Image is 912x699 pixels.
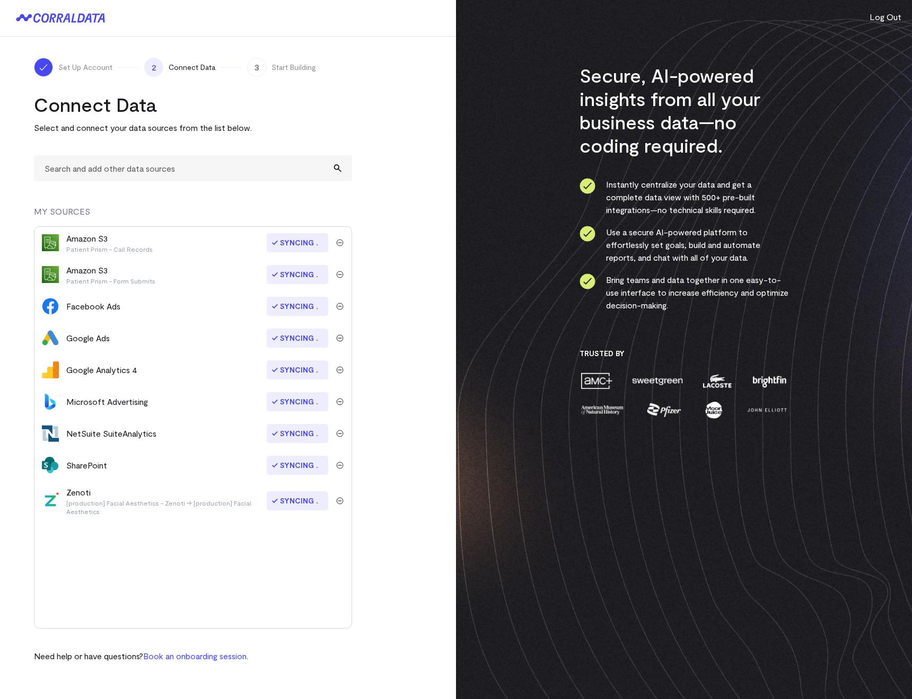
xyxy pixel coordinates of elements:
img: trash-40e54a27.svg [336,239,344,246]
p: Patient Prism - Call Records [66,245,153,253]
li: Use a secure AI-powered platform to effortlessly set goals, build and automate reports, and chat ... [580,226,789,264]
img: trash-40e54a27.svg [336,430,344,437]
img: trash-40e54a27.svg [336,398,344,405]
img: trash-40e54a27.svg [336,462,344,469]
div: Amazon S3 [66,264,155,285]
div: NetSuite SuiteAnalytics [66,427,156,440]
div: Microsoft Advertising [66,395,148,408]
img: ico-check-circle-4b19435c.svg [580,226,595,242]
span: Syncing [267,456,328,475]
span: Syncing [267,297,328,316]
img: john-elliott-25751c40.png [746,401,788,419]
p: Select and connect your data sources from the list below. [34,121,352,134]
span: Syncing [267,265,328,284]
span: Syncing [267,424,328,443]
img: trash-40e54a27.svg [336,334,344,342]
p: Patient Prism - Form Submits [66,277,155,285]
li: Bring teams and data together in one easy-to-use interface to increase efficiency and optimize de... [580,273,789,312]
img: trash-40e54a27.svg [336,271,344,278]
img: s3-704c6b6c.svg [42,234,59,251]
div: Amazon S3 [66,232,153,253]
div: MY SOURCES [34,205,352,226]
div: Google Analytics 4 [66,364,137,376]
img: sweetgreen-1d1fb32c.png [631,371,684,390]
span: 2 [144,58,163,77]
h3: Secure, AI-powered insights from all your business data—no coding required. [580,64,789,157]
div: SharePoint [66,459,107,472]
span: Syncing [267,329,328,348]
img: netsuite_suiteanalytics-bd0449f9.svg [42,425,59,442]
span: 3 [247,58,266,77]
p: Need help or have questions? [34,650,248,662]
img: ico-check-white-5ff98cb1.svg [38,62,49,73]
img: brightfin-a251e171.png [750,371,788,390]
img: moon-juice-c312e729.png [703,401,724,419]
span: Syncing [267,392,328,411]
h2: Connect Data [34,93,352,116]
div: Facebook Ads [66,300,120,313]
button: Log Out [870,11,901,23]
a: Book an onboarding session. [143,651,248,661]
p: [production] Facial Aesthetics - Zenoti → [production] Facial Aesthetics [66,499,264,516]
img: trash-40e54a27.svg [336,303,344,310]
img: zenoti-2086f9c1.png [42,492,59,509]
img: trash-40e54a27.svg [336,497,344,505]
img: bingads-f64eff47.svg [42,393,59,410]
span: Set Up Account [58,62,112,73]
img: ico-check-circle-4b19435c.svg [580,273,595,289]
div: Google Ads [66,332,110,344]
img: facebook_ads-56946ca1.svg [42,298,59,315]
img: google_analytics_4-4ee20295.svg [42,361,59,378]
img: pfizer-e137f5fc.png [646,401,682,419]
span: Syncing [267,360,328,379]
li: Instantly centralize your data and get a complete data view with 500+ pre-built integrations—no t... [580,178,789,216]
img: amc-0b11a8f1.png [580,371,613,390]
img: share_point-5b472252.svg [42,457,59,474]
span: Start Building [271,62,316,73]
img: lacoste-7a6b0538.png [701,371,733,390]
img: trash-40e54a27.svg [336,366,344,374]
span: Syncing [267,491,328,510]
img: google_ads-c8121f33.png [42,330,59,347]
img: ico-check-circle-4b19435c.svg [580,178,595,194]
img: s3-704c6b6c.svg [42,266,59,283]
h3: Trusted By [580,349,789,358]
div: Zenoti [66,486,264,516]
img: amnh-5afada46.png [580,401,625,419]
span: Connect Data [169,62,215,73]
input: Search and add other data sources [34,155,352,181]
span: Syncing [267,233,328,252]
